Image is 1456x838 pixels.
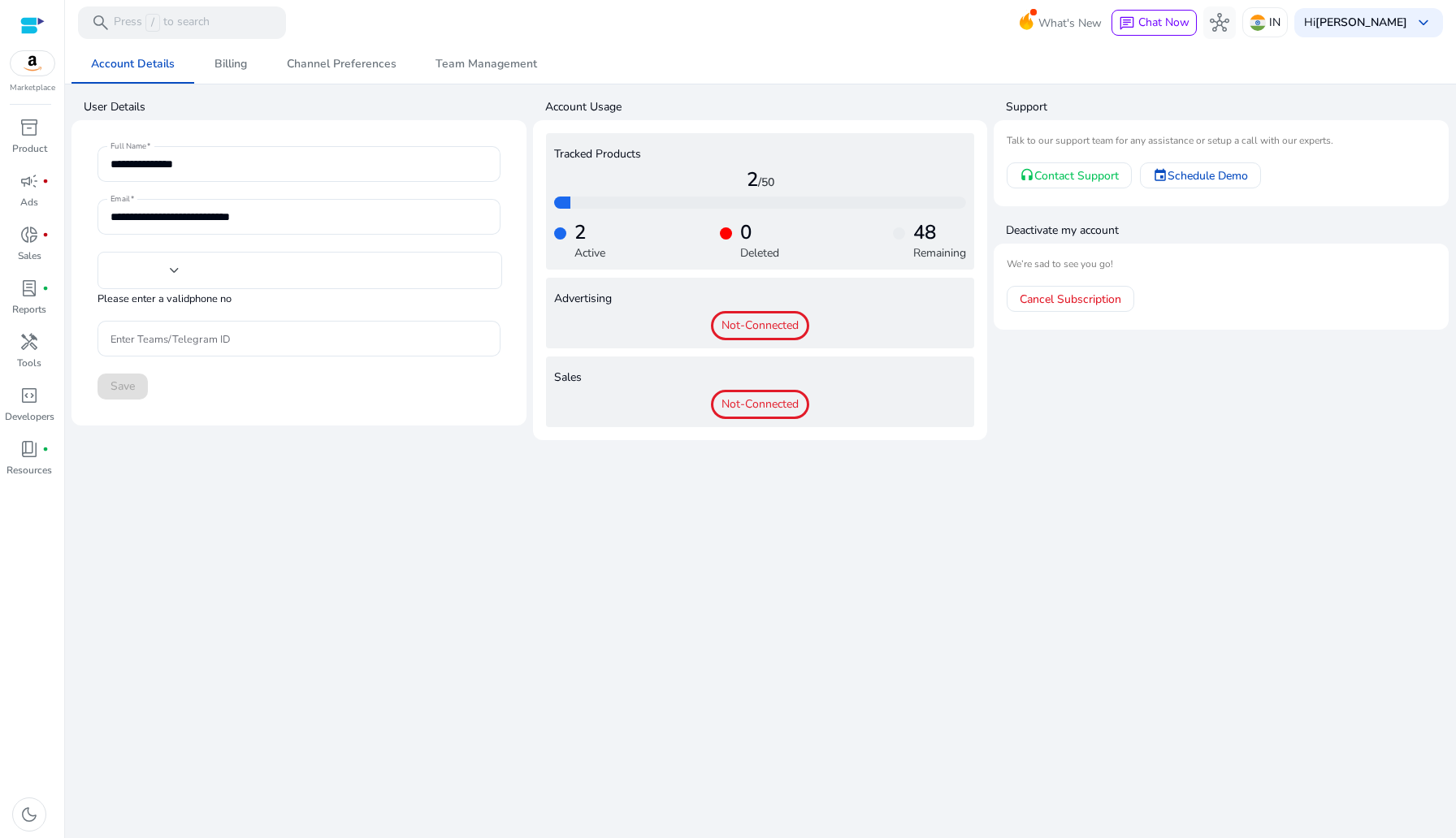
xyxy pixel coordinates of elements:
[1111,10,1197,36] button: chatChat Now
[1020,168,1034,183] mat-icon: headset
[19,118,39,137] span: inventory_2
[42,285,49,292] span: fiber_manual_record
[435,58,537,70] span: Team Management
[913,244,966,261] p: Remaining
[12,302,46,317] p: Reports
[287,58,396,70] span: Channel Preferences
[1020,291,1121,308] span: Cancel Subscription
[740,221,779,244] h4: 0
[758,175,774,190] span: /50
[1153,168,1168,183] mat-icon: event
[19,225,39,244] span: donut_small
[19,386,39,405] span: code_blocks
[6,463,52,477] p: Resources
[1250,15,1266,31] img: in.svg
[1304,17,1407,28] p: Hi
[1007,133,1436,149] mat-card-subtitle: Talk to our support team for any assistance or setup a call with our experts.
[711,311,809,340] span: Not-Connected
[18,248,41,263] p: Sales
[42,178,49,184] span: fiber_manual_record
[12,141,47,156] p: Product
[19,439,39,459] span: book_4
[11,51,54,76] img: amazon.svg
[554,371,967,385] h4: Sales
[214,58,247,70] span: Billing
[19,171,39,191] span: campaign
[110,141,146,153] mat-label: Full Name
[97,292,232,306] mat-hint: Please enter a valid phone no
[1006,222,1449,239] h4: Deactivate my account
[114,14,210,32] p: Press to search
[1168,167,1248,184] span: Schedule Demo
[1119,15,1135,32] span: chat
[91,13,110,32] span: search
[554,168,967,192] h4: 2
[1138,15,1189,30] span: Chat Now
[91,58,175,70] span: Account Details
[545,99,988,115] h4: Account Usage
[711,390,809,419] span: Not-Connected
[19,332,39,352] span: handyman
[1414,13,1433,32] span: keyboard_arrow_down
[1210,13,1229,32] span: hub
[554,148,967,162] h4: Tracked Products
[10,82,55,94] p: Marketplace
[1203,6,1236,39] button: hub
[1038,9,1102,37] span: What's New
[110,194,130,205] mat-label: Email
[19,805,39,824] span: dark_mode
[1269,8,1280,37] p: IN
[574,221,605,244] h4: 2
[554,292,967,306] h4: Advertising
[42,231,49,238] span: fiber_manual_record
[84,99,526,115] h4: User Details
[1034,167,1119,184] span: Contact Support
[145,14,160,32] span: /
[1007,162,1132,188] a: Contact Support
[913,221,966,244] h4: 48
[574,244,605,261] p: Active
[42,446,49,452] span: fiber_manual_record
[1007,257,1436,272] mat-card-subtitle: We’re sad to see you go!
[19,279,39,298] span: lab_profile
[1006,99,1449,115] h4: Support
[20,195,38,209] p: Ads
[1007,286,1134,312] a: Cancel Subscription
[740,244,779,261] p: Deleted
[5,409,54,424] p: Developers
[1315,15,1407,30] b: [PERSON_NAME]
[17,356,41,370] p: Tools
